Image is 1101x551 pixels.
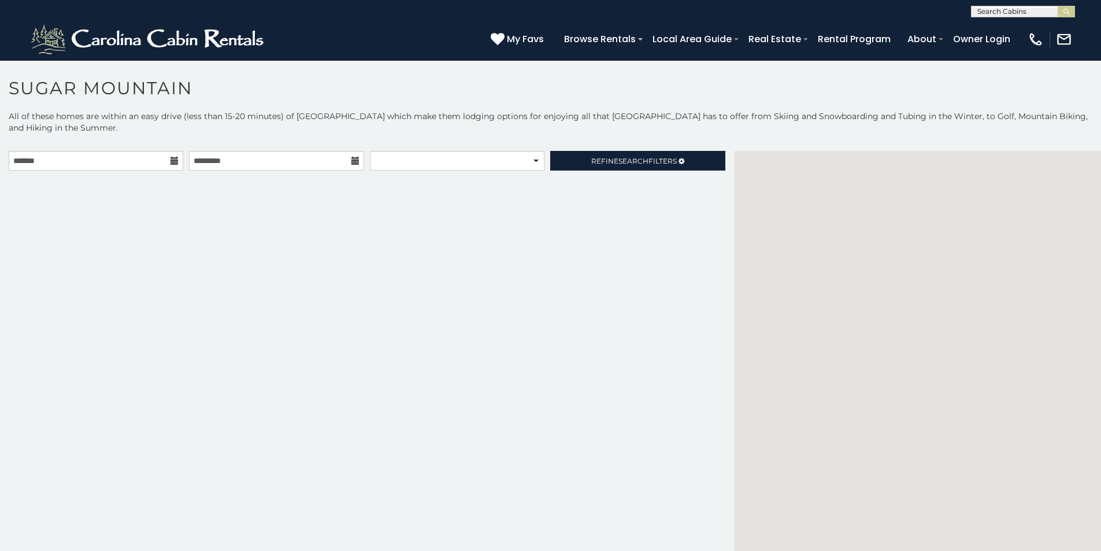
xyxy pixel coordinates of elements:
a: Real Estate [743,29,807,49]
img: mail-regular-white.png [1056,31,1072,47]
span: Refine Filters [591,157,677,165]
a: Browse Rentals [558,29,642,49]
a: Rental Program [812,29,896,49]
span: My Favs [507,32,544,46]
span: Search [618,157,648,165]
a: My Favs [491,32,547,47]
img: White-1-2.png [29,22,269,57]
a: Local Area Guide [647,29,737,49]
a: Owner Login [947,29,1016,49]
a: RefineSearchFilters [550,151,725,171]
img: phone-regular-white.png [1028,31,1044,47]
a: About [902,29,942,49]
